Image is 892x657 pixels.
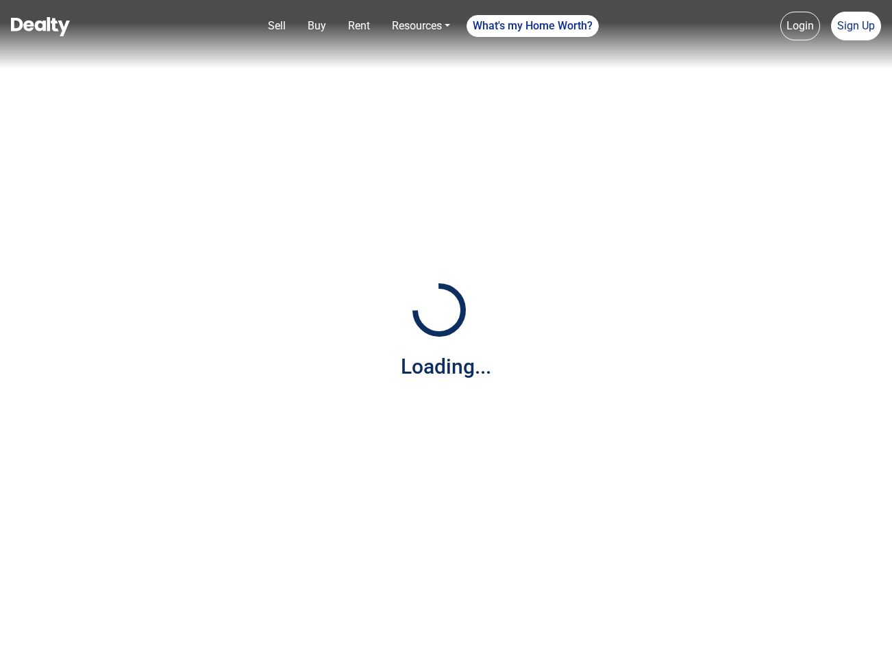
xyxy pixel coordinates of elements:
img: Dealty - Buy, Sell & Rent Homes [11,17,70,36]
div: Loading... [401,351,491,382]
a: Rent [343,12,375,40]
a: Sign Up [831,12,881,40]
a: Buy [302,12,332,40]
a: What's my Home Worth? [467,15,599,37]
a: Login [780,12,820,40]
a: Sell [262,12,291,40]
img: Loading [405,276,473,344]
a: Resources [386,12,456,40]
